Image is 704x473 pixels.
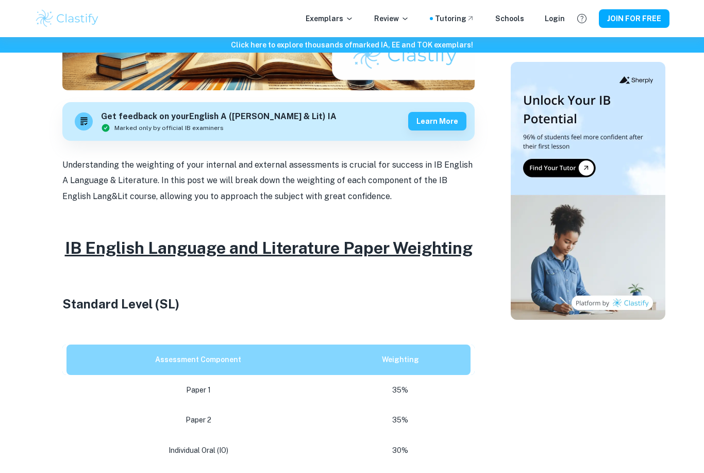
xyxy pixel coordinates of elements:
[2,39,702,51] h6: Click here to explore thousands of marked IA, EE and TOK exemplars !
[75,413,322,427] p: Paper 2
[101,110,337,123] h6: Get feedback on your English A ([PERSON_NAME] & Lit) IA
[435,13,475,24] a: Tutoring
[75,444,322,458] p: Individual Oral (IO)
[338,353,462,367] p: Weighting
[75,383,322,397] p: Paper 1
[338,413,462,427] p: 35%
[495,13,524,24] a: Schools
[75,353,322,367] p: Assessment Component
[62,157,475,204] p: Understanding the weighting of your internal and external assessments is crucial for success in I...
[599,9,669,28] button: JOIN FOR FREE
[306,13,354,24] p: Exemplars
[408,112,466,131] button: Learn more
[545,13,565,24] a: Login
[65,238,473,257] u: IB English Language and Literature Paper Weighting
[511,62,665,320] img: Thumbnail
[374,13,409,24] p: Review
[573,10,591,27] button: Help and Feedback
[35,8,100,29] img: Clastify logo
[62,297,179,311] strong: Standard Level (SL)
[338,444,462,458] p: 30%
[338,383,462,397] p: 35%
[62,102,475,141] a: Get feedback on yourEnglish A ([PERSON_NAME] & Lit) IAMarked only by official IB examinersLearn more
[114,123,224,133] span: Marked only by official IB examiners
